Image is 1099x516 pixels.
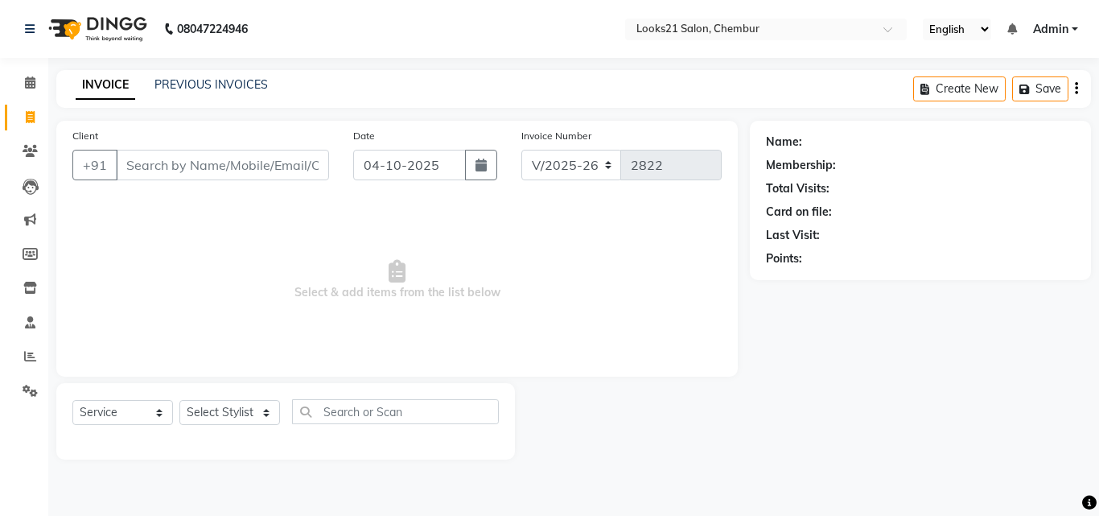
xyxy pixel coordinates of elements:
span: Admin [1033,21,1068,38]
button: Save [1012,76,1068,101]
button: Create New [913,76,1006,101]
div: Membership: [766,157,836,174]
a: PREVIOUS INVOICES [154,77,268,92]
div: Name: [766,134,802,151]
span: Select & add items from the list below [72,200,722,361]
div: Points: [766,250,802,267]
div: Last Visit: [766,227,820,244]
label: Invoice Number [521,129,591,143]
b: 08047224946 [177,6,248,52]
label: Date [353,129,375,143]
div: Total Visits: [766,180,829,197]
label: Client [72,129,98,143]
a: INVOICE [76,71,135,100]
input: Search or Scan [292,399,499,424]
button: +91 [72,150,117,180]
img: logo [41,6,151,52]
div: Card on file: [766,204,832,221]
input: Search by Name/Mobile/Email/Code [116,150,329,180]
